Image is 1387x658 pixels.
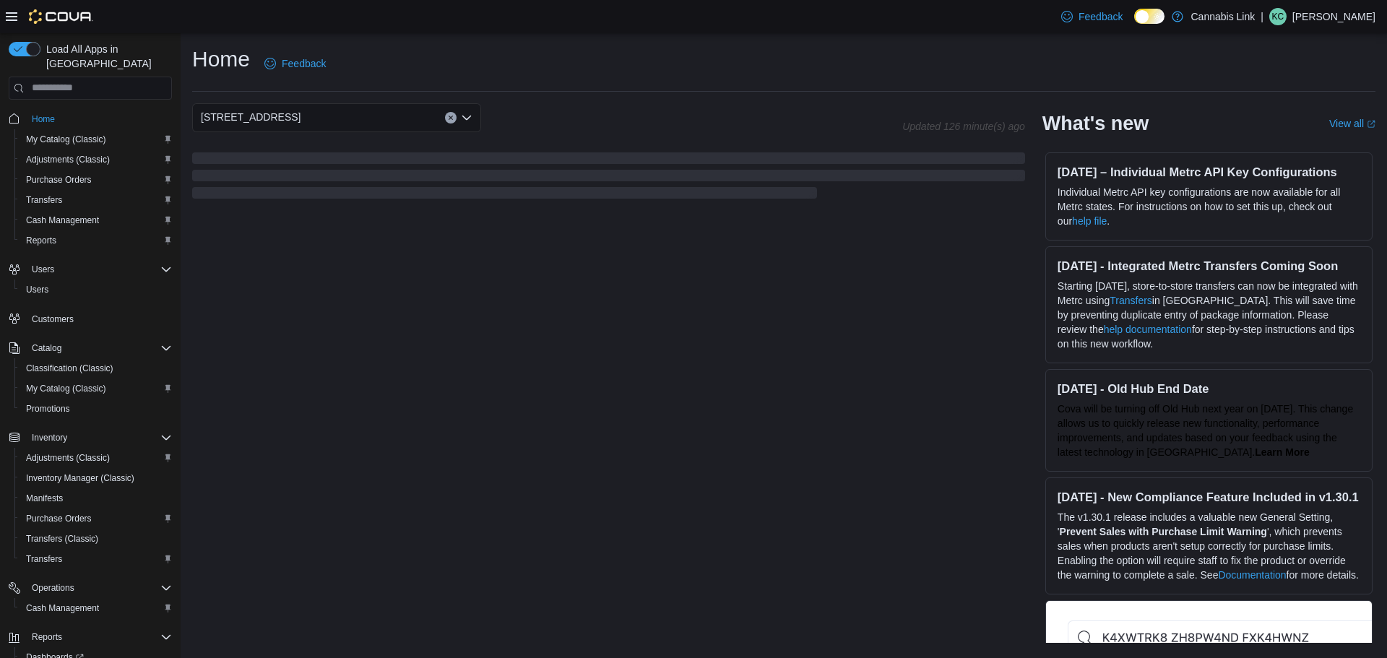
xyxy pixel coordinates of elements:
[1329,118,1375,129] a: View allExternal link
[20,191,68,209] a: Transfers
[14,190,178,210] button: Transfers
[3,308,178,329] button: Customers
[1079,9,1123,24] span: Feedback
[20,530,104,547] a: Transfers (Classic)
[26,134,106,145] span: My Catalog (Classic)
[26,174,92,186] span: Purchase Orders
[26,493,63,504] span: Manifests
[3,108,178,129] button: Home
[26,403,70,415] span: Promotions
[20,510,98,527] a: Purchase Orders
[29,9,93,24] img: Cova
[1055,2,1128,31] a: Feedback
[3,627,178,647] button: Reports
[20,449,116,467] a: Adjustments (Classic)
[14,529,178,549] button: Transfers (Classic)
[1367,120,1375,129] svg: External link
[26,339,172,357] span: Catalog
[14,230,178,251] button: Reports
[1072,215,1107,227] a: help file
[1292,8,1375,25] p: [PERSON_NAME]
[14,150,178,170] button: Adjustments (Classic)
[1058,279,1360,351] p: Starting [DATE], store-to-store transfers can now be integrated with Metrc using in [GEOGRAPHIC_D...
[20,510,172,527] span: Purchase Orders
[26,602,99,614] span: Cash Management
[32,582,74,594] span: Operations
[1134,9,1165,24] input: Dark Mode
[20,212,105,229] a: Cash Management
[20,232,62,249] a: Reports
[14,448,178,468] button: Adjustments (Classic)
[1058,185,1360,228] p: Individual Metrc API key configurations are now available for all Metrc states. For instructions ...
[1272,8,1284,25] span: KC
[1060,526,1267,537] strong: Prevent Sales with Purchase Limit Warning
[1110,295,1152,306] a: Transfers
[20,550,172,568] span: Transfers
[1261,8,1263,25] p: |
[26,261,172,278] span: Users
[1218,569,1286,581] a: Documentation
[20,490,172,507] span: Manifests
[20,469,140,487] a: Inventory Manager (Classic)
[1191,8,1255,25] p: Cannabis Link
[26,628,172,646] span: Reports
[26,429,73,446] button: Inventory
[1255,446,1309,458] a: Learn More
[32,432,67,443] span: Inventory
[14,598,178,618] button: Cash Management
[445,112,457,124] button: Clear input
[259,49,332,78] a: Feedback
[1269,8,1287,25] div: Kayla Chow
[192,155,1025,202] span: Loading
[26,110,172,128] span: Home
[20,530,172,547] span: Transfers (Classic)
[282,56,326,71] span: Feedback
[20,281,54,298] a: Users
[26,513,92,524] span: Purchase Orders
[461,112,472,124] button: Open list of options
[40,42,172,71] span: Load All Apps in [GEOGRAPHIC_DATA]
[20,490,69,507] a: Manifests
[26,363,113,374] span: Classification (Classic)
[26,215,99,226] span: Cash Management
[26,429,172,446] span: Inventory
[20,232,172,249] span: Reports
[192,45,250,74] h1: Home
[14,399,178,419] button: Promotions
[1058,259,1360,273] h3: [DATE] - Integrated Metrc Transfers Coming Soon
[20,360,172,377] span: Classification (Classic)
[26,111,61,128] a: Home
[14,468,178,488] button: Inventory Manager (Classic)
[20,400,172,417] span: Promotions
[1042,112,1149,135] h2: What's new
[26,261,60,278] button: Users
[1058,165,1360,179] h3: [DATE] – Individual Metrc API Key Configurations
[1058,403,1353,458] span: Cova will be turning off Old Hub next year on [DATE]. This change allows us to quickly release ne...
[20,380,112,397] a: My Catalog (Classic)
[20,191,172,209] span: Transfers
[3,338,178,358] button: Catalog
[26,310,172,328] span: Customers
[26,194,62,206] span: Transfers
[20,212,172,229] span: Cash Management
[3,428,178,448] button: Inventory
[14,488,178,508] button: Manifests
[20,151,172,168] span: Adjustments (Classic)
[902,121,1025,132] p: Updated 126 minute(s) ago
[1104,324,1192,335] a: help documentation
[20,281,172,298] span: Users
[1058,510,1360,582] p: The v1.30.1 release includes a valuable new General Setting, ' ', which prevents sales when produ...
[20,360,119,377] a: Classification (Classic)
[26,553,62,565] span: Transfers
[26,383,106,394] span: My Catalog (Classic)
[20,171,98,189] a: Purchase Orders
[20,469,172,487] span: Inventory Manager (Classic)
[14,378,178,399] button: My Catalog (Classic)
[32,342,61,354] span: Catalog
[14,129,178,150] button: My Catalog (Classic)
[20,380,172,397] span: My Catalog (Classic)
[20,131,112,148] a: My Catalog (Classic)
[32,631,62,643] span: Reports
[26,339,67,357] button: Catalog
